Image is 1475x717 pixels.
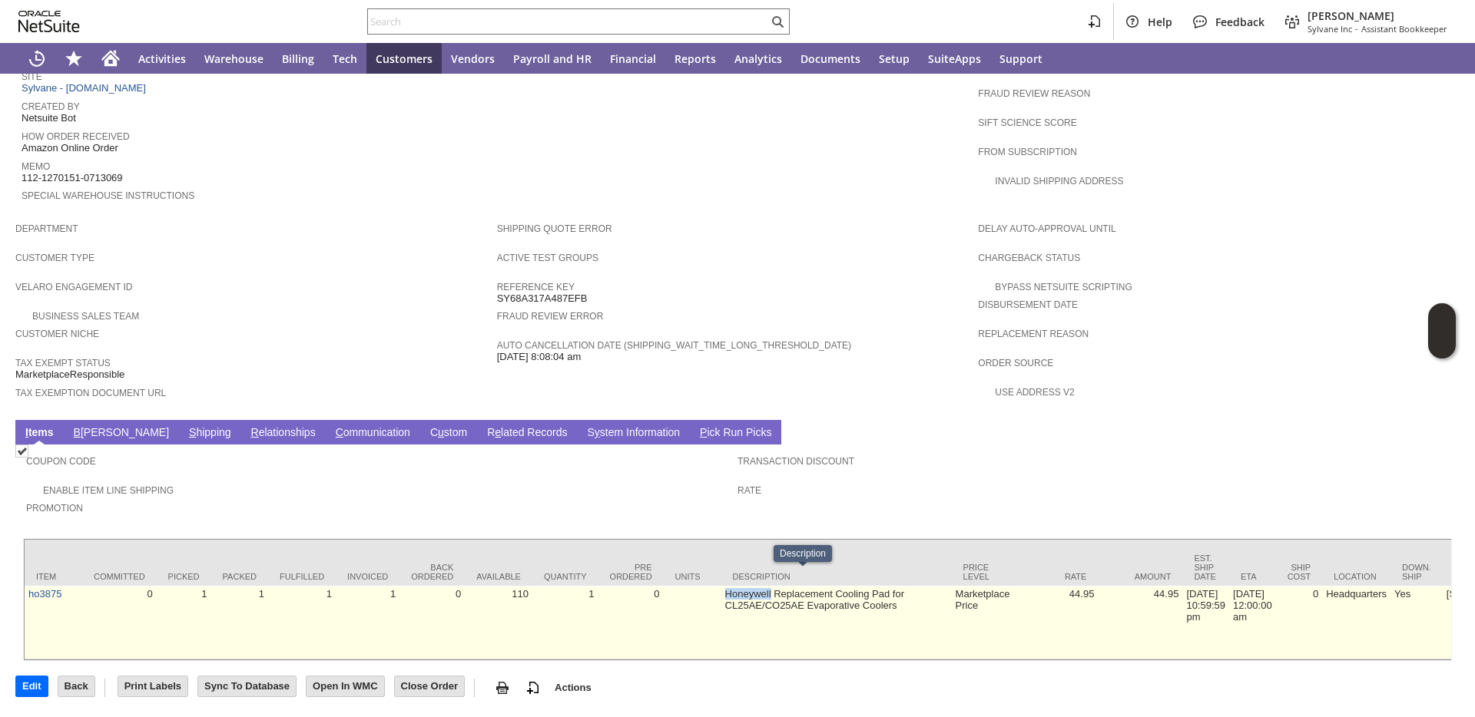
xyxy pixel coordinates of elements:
[1308,23,1352,35] span: Sylvane Inc
[82,586,157,659] td: 0
[204,51,264,66] span: Warehouse
[333,51,357,66] span: Tech
[978,358,1053,368] a: Order Source
[1241,572,1265,581] div: ETA
[32,311,139,322] a: Business Sales Team
[700,426,707,438] span: P
[737,456,854,467] a: Transaction Discount
[696,426,775,441] a: Pick Run Picks
[995,176,1123,187] a: Invalid Shipping Address
[58,676,94,696] input: Back
[493,679,512,697] img: print.svg
[36,572,71,581] div: Item
[15,388,166,398] a: Tax Exemption Document URL
[336,586,399,659] td: 1
[1428,332,1456,359] span: Oracle Guided Learning Widget. To move around, please hold and drag
[438,426,444,438] span: u
[495,426,501,438] span: e
[465,586,532,659] td: 110
[928,51,981,66] span: SuiteApps
[1109,572,1171,581] div: Amount
[737,485,761,496] a: Rate
[1215,15,1265,29] span: Feedback
[451,51,495,66] span: Vendors
[15,444,28,458] img: Checked
[768,12,787,31] svg: Search
[476,572,521,581] div: Available
[544,572,587,581] div: Quantity
[426,426,471,441] a: Custom
[22,112,76,124] span: Netsuite Bot
[963,563,1003,581] div: Price Level
[999,51,1042,66] span: Support
[251,426,259,438] span: R
[138,51,186,66] span: Activities
[157,586,211,659] td: 1
[1148,15,1172,29] span: Help
[978,88,1090,99] a: Fraud Review Reason
[399,586,465,659] td: 0
[1098,586,1182,659] td: 44.95
[995,282,1132,292] a: Bypass NetSuite Scripting
[791,43,870,74] a: Documents
[22,161,50,172] a: Memo
[22,101,80,112] a: Created By
[247,426,320,441] a: Relationships
[1276,586,1323,659] td: 0
[1355,23,1358,35] span: -
[198,676,296,696] input: Sync To Database
[978,329,1089,339] a: Replacement reason
[16,676,48,696] input: Edit
[1308,8,1447,23] span: [PERSON_NAME]
[65,49,83,68] svg: Shortcuts
[195,43,273,74] a: Warehouse
[1428,303,1456,358] iframe: Click here to launch Oracle Guided Learning Help Panel
[721,586,952,659] td: Honeywell Replacement Cooling Pad for CL25AE/CO25AE Evaporative Coolers
[55,43,92,74] div: Shortcuts
[995,387,1074,398] a: Use Address V2
[1013,586,1098,659] td: 44.95
[15,253,94,263] a: Customer Type
[532,586,598,659] td: 1
[1322,586,1390,659] td: Headquarters
[497,311,604,322] a: Fraud Review Error
[497,282,575,292] a: Reference Key
[26,503,83,514] a: Promotion
[347,572,388,581] div: Invoiced
[26,456,96,467] a: Coupon Code
[376,51,433,66] span: Customers
[28,588,61,600] a: ho3875
[1229,586,1276,659] td: [DATE] 12:00:00 am
[268,586,336,659] td: 1
[610,51,656,66] span: Financial
[22,172,123,184] span: 112-1270151-0713069
[1361,23,1447,35] span: Assistant Bookkeeper
[919,43,990,74] a: SuiteApps
[118,676,187,696] input: Print Labels
[307,676,384,696] input: Open In WMC
[280,572,324,581] div: Fulfilled
[168,572,200,581] div: Picked
[332,426,414,441] a: Communication
[282,51,314,66] span: Billing
[733,572,940,581] div: Description
[978,253,1080,263] a: Chargeback Status
[725,43,791,74] a: Analytics
[1182,586,1229,659] td: [DATE] 10:59:59 pm
[513,51,592,66] span: Payroll and HR
[1402,563,1431,581] div: Down. Ship
[1390,586,1443,659] td: Yes
[675,572,710,581] div: Units
[94,572,145,581] div: Committed
[366,43,442,74] a: Customers
[879,51,910,66] span: Setup
[952,586,1014,659] td: Marketplace Price
[601,43,665,74] a: Financial
[734,51,782,66] span: Analytics
[1025,572,1086,581] div: Rate
[323,43,366,74] a: Tech
[978,223,1115,234] a: Delay Auto-Approval Until
[101,49,120,68] svg: Home
[185,426,235,441] a: Shipping
[28,49,46,68] svg: Recent Records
